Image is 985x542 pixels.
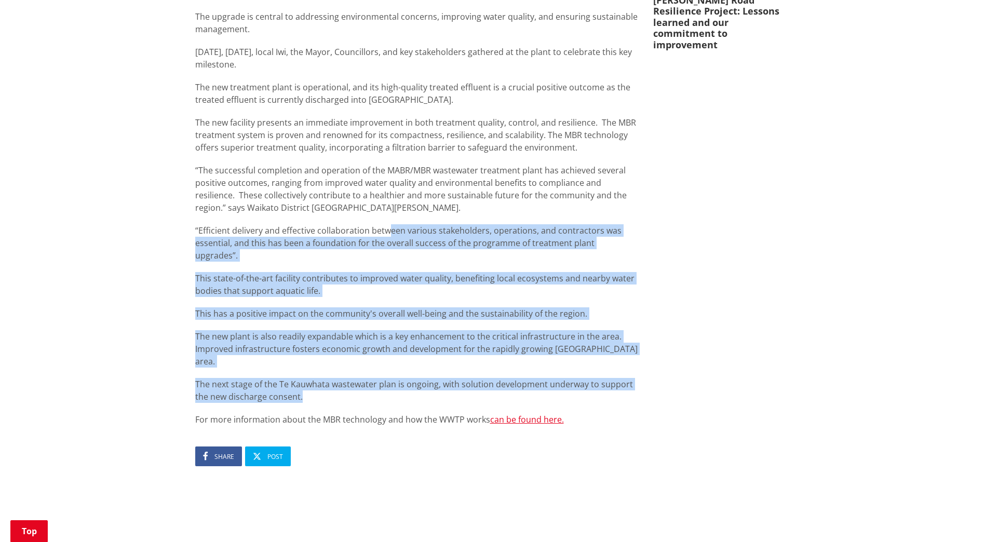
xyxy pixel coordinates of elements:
p: The new plant is also readily expandable which is a key enhancement to the critical infrastructur... [195,330,638,368]
span: Post [267,452,283,461]
p: [DATE], [DATE], local Iwi, the Mayor, Councillors, and key stakeholders gathered at the plant to ... [195,46,638,71]
p: “The successful completion and operation of the MABR/MBR wastewater treatment plant has achieved ... [195,164,638,214]
p: “Efficient delivery and effective collaboration between various stakeholders, operations, and con... [195,224,638,262]
a: Post [245,446,291,466]
p: The new treatment plant is operational, and its high-quality treated effluent is a crucial positi... [195,81,638,106]
p: The new facility presents an immediate improvement in both treatment quality, control, and resili... [195,116,638,154]
p: This state-of-the-art facility contributes to improved water quality, benefiting local ecosystems... [195,272,638,297]
a: Share [195,446,242,466]
p: The upgrade is central to addressing environmental concerns, improving water quality, and ensurin... [195,10,638,35]
span: Share [214,452,234,461]
p: The next stage of the Te Kauwhata wastewater plan is ongoing, with solution development underway ... [195,378,638,403]
iframe: Messenger Launcher [937,498,975,536]
a: can be found here. [490,414,564,425]
a: Top [10,520,48,542]
p: This has a positive impact on the community's overall well-being and the sustainability of the re... [195,307,638,320]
